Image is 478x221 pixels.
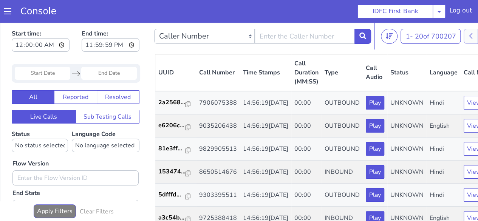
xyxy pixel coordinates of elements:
td: 00:00 [291,92,322,115]
td: 14:56:19[DATE] [240,184,291,207]
td: UNKNOWN [387,92,427,115]
td: 00:00 [291,161,322,184]
td: 7906075388 [196,68,240,92]
h6: Clear Filters [80,185,114,193]
td: INBOUND [322,138,363,161]
button: 1- 20of 700207 [401,6,461,21]
td: 9829905513 [196,115,240,138]
td: 00:00 [291,68,322,92]
input: Enter the Flow Version ID [12,148,139,163]
td: OUTBOUND [322,92,363,115]
a: 153474... [158,144,193,153]
td: Hindi [427,138,461,161]
th: Language [427,32,461,69]
td: 14:56:19[DATE] [240,161,291,184]
button: Play [366,165,384,179]
th: Call Audio [363,32,387,69]
td: 00:00 [291,115,322,138]
button: Sub Testing Calls [76,87,140,101]
td: 14:56:19[DATE] [240,92,291,115]
th: UUID [155,32,196,69]
a: e6206c... [158,98,193,107]
th: Call Duration (MM:SS) [291,32,322,69]
th: Status [387,32,427,69]
label: Status [12,107,68,130]
input: Enter the Caller Number [255,6,355,21]
td: Hindi [427,161,461,184]
td: 00:00 [291,184,322,207]
td: English [427,184,461,207]
td: 14:56:19[DATE] [240,68,291,92]
td: OUTBOUND [322,115,363,138]
td: 9035206438 [196,92,240,115]
td: 8650514676 [196,138,240,161]
select: Status [12,116,68,130]
td: OUTBOUND [322,68,363,92]
td: UNKNOWN [387,68,427,92]
td: OUTBOUND [322,161,363,184]
th: Call Number [196,32,240,69]
td: UNKNOWN [387,161,427,184]
p: 2a2568... [158,75,186,84]
th: Time Stamps [240,32,291,69]
label: Start time: [12,4,70,31]
td: UNKNOWN [387,115,427,138]
td: Hindi [427,115,461,138]
th: Type [322,32,363,69]
a: 2a2568... [158,75,193,84]
button: Live Calls [12,87,76,101]
td: UNKNOWN [387,138,427,161]
td: 00:00 [291,138,322,161]
label: Flow Version [12,136,49,145]
button: Reported [54,68,97,81]
td: English [427,92,461,115]
button: Play [366,73,384,87]
p: 5dfffd... [158,167,186,176]
select: Language Code [72,116,139,130]
button: Play [366,189,384,202]
label: End State [12,166,40,175]
button: Play [366,96,384,110]
button: Apply Filters [34,182,76,195]
td: UNKNOWN [387,184,427,207]
input: Enter the End State Value [12,177,139,192]
button: Play [366,142,384,156]
button: Play [366,119,384,133]
p: 81e3ff... [158,121,186,130]
button: Resolved [97,68,139,81]
span: 20 of 700207 [415,9,456,18]
p: a3c54b... [158,190,186,199]
td: 14:56:19[DATE] [240,115,291,138]
label: Language Code [72,107,139,130]
input: Start Date [15,44,70,57]
p: 153474... [158,144,186,153]
label: End time: [82,4,139,31]
button: All [12,68,54,81]
input: End time: [82,15,139,29]
input: End Date [81,44,137,57]
td: 9303395511 [196,161,240,184]
a: a3c54b... [158,190,193,199]
a: 81e3ff... [158,121,193,130]
td: 9725388418 [196,184,240,207]
a: 5dfffd... [158,167,193,176]
td: 14:56:19[DATE] [240,138,291,161]
td: INBOUND [322,184,363,207]
input: Start time: [12,15,70,29]
td: Hindi [427,68,461,92]
p: e6206c... [158,98,186,107]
